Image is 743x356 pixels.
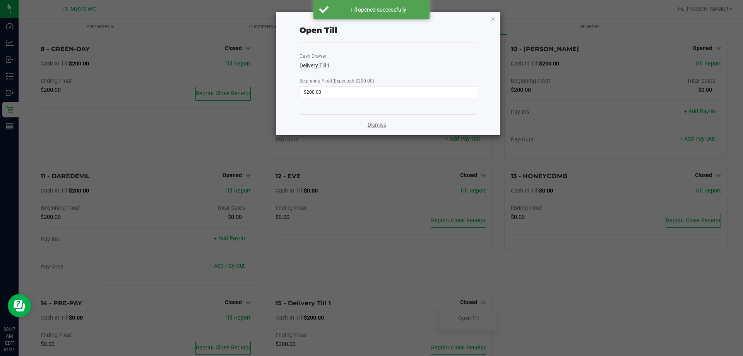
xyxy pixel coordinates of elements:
div: Till opened successfully [333,6,424,14]
iframe: Resource center [8,294,31,317]
label: Cash Drawer [300,53,326,60]
div: Open Till [300,24,337,36]
div: Delivery Till 1 [300,62,477,70]
span: (Expected: $200.00) [332,78,374,84]
span: Beginning Float [300,78,374,84]
a: Dismiss [368,121,386,129]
